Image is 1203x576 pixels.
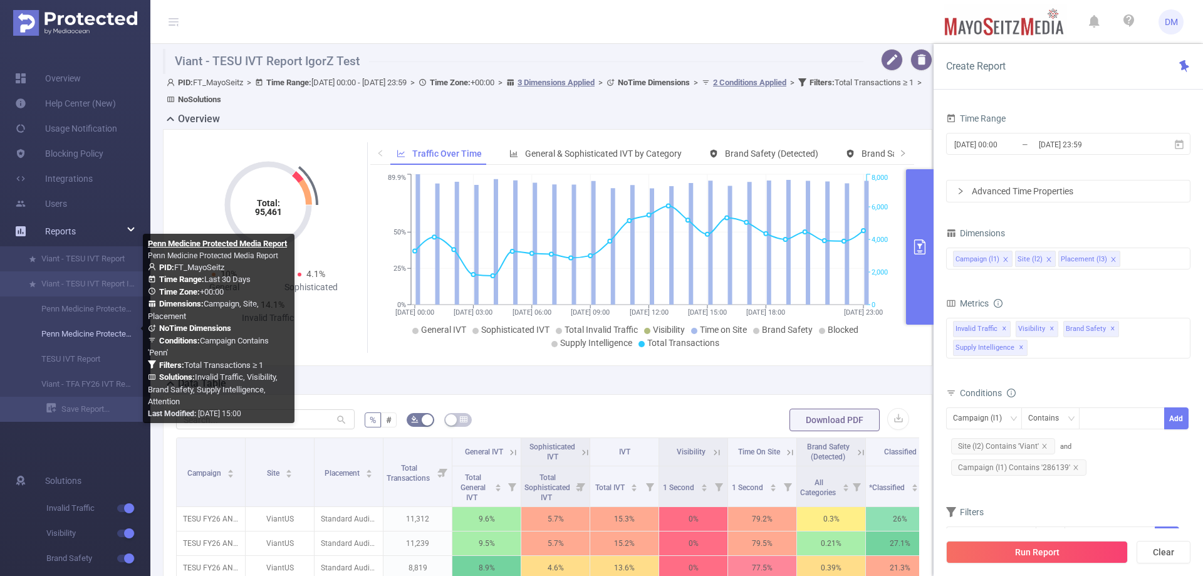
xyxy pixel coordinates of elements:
[946,541,1128,563] button: Run Report
[779,466,796,506] i: Filter menu
[911,482,918,486] i: icon: caret-up
[524,473,570,502] span: Total Sophisticated IVT
[25,322,135,347] a: Penn Medicine Protected Media Report
[1137,541,1190,563] button: Clear
[572,466,590,506] i: Filter menu
[46,397,150,422] a: Save Report...
[769,482,777,490] div: Sort
[710,466,727,506] i: Filter menu
[494,482,502,490] div: Sort
[25,271,135,296] a: Viant - TESU IVT Report IgorZ Test
[687,308,726,317] tspan: [DATE] 15:00
[769,486,776,490] i: icon: caret-down
[1165,9,1178,34] span: DM
[461,473,486,502] span: Total General IVT
[728,507,796,531] p: 79.2%
[618,78,690,87] b: No Time Dimensions
[148,409,196,418] b: Last Modified:
[46,521,150,546] span: Visibility
[452,507,521,531] p: 9.6%
[1110,322,1115,337] span: ✕
[15,191,67,216] a: Users
[911,482,919,490] div: Sort
[512,308,551,317] tspan: [DATE] 06:00
[810,78,914,87] span: Total Transactions ≥ 1
[872,174,888,182] tspan: 8,000
[159,263,174,272] b: PID:
[1015,251,1056,267] li: Site (l2)
[45,468,81,493] span: Solutions
[460,416,467,423] i: icon: table
[159,372,195,382] b: Solutions :
[728,531,796,555] p: 79.5%
[762,325,813,335] span: Brand Safety
[481,325,549,335] span: Sophisticated IVT
[700,486,707,490] i: icon: caret-down
[393,228,406,236] tspan: 50%
[178,95,221,104] b: No Solutions
[167,78,925,104] span: FT_MayoSeitz [DATE] 00:00 - [DATE] 23:59 +00:00
[630,482,638,490] div: Sort
[267,469,281,478] span: Site
[227,468,234,475] div: Sort
[286,473,293,476] i: icon: caret-down
[659,531,727,555] p: 0%
[243,78,255,87] span: >
[807,442,850,461] span: Brand Safety (Detected)
[677,448,706,456] span: Visibility
[285,468,293,475] div: Sort
[25,347,135,372] a: TESU IVT Report
[386,415,392,425] span: #
[653,325,685,335] span: Visibility
[465,448,503,456] span: General IVT
[1049,322,1055,337] span: ✕
[862,149,951,159] span: Brand Safety (Blocked)
[15,116,117,141] a: Usage Notification
[177,507,245,531] p: TESU FY26 ANNUAL CAMPAIGN [286139]
[529,442,575,461] span: Sophisticated IVT
[842,486,849,490] i: icon: caret-down
[911,486,918,490] i: icon: caret-down
[1110,256,1117,264] i: icon: close
[619,448,630,456] span: IVT
[786,78,798,87] span: >
[15,91,116,116] a: Help Center (New)
[393,264,406,273] tspan: 25%
[325,469,362,478] span: Placement
[789,409,880,431] button: Download PDF
[700,482,708,490] div: Sort
[810,78,835,87] b: Filters :
[1063,321,1119,337] span: Brand Safety
[953,136,1055,153] input: Start date
[148,263,278,407] span: FT_MayoSeitz Last 30 Days +00:00
[365,468,373,475] div: Sort
[844,308,883,317] tspan: [DATE] 23:00
[495,486,502,490] i: icon: caret-down
[953,251,1013,267] li: Campaign (l1)
[495,482,502,486] i: icon: caret-up
[957,187,964,195] i: icon: right
[953,321,1011,337] span: Invalid Traffic
[25,246,135,271] a: Viant - TESU IVT Report
[227,468,234,471] i: icon: caret-up
[15,66,81,91] a: Overview
[412,149,482,159] span: Traffic Over Time
[163,49,863,74] h1: Viant - TESU IVT Report IgorZ Test
[452,531,521,555] p: 9.5%
[828,325,858,335] span: Blocked
[629,308,668,317] tspan: [DATE] 12:00
[960,388,1016,398] span: Conditions
[953,408,1011,429] div: Campaign (l1)
[159,360,263,370] span: Total Transactions ≥ 1
[869,483,907,492] span: *Classified
[872,236,888,244] tspan: 4,000
[994,299,1002,308] i: icon: info-circle
[13,10,137,36] img: Protected Media
[315,531,383,555] p: Standard Audio_Thomas [GEOGRAPHIC_DATA] FY26 ANNUAL CAMPAIGN_multi-market_NJ_College Grads_Contex...
[946,442,1091,472] span: and
[842,482,849,486] i: icon: caret-up
[595,78,607,87] span: >
[246,507,314,531] p: ViantUS
[663,483,696,492] span: 1 Second
[387,464,432,483] span: Total Transactions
